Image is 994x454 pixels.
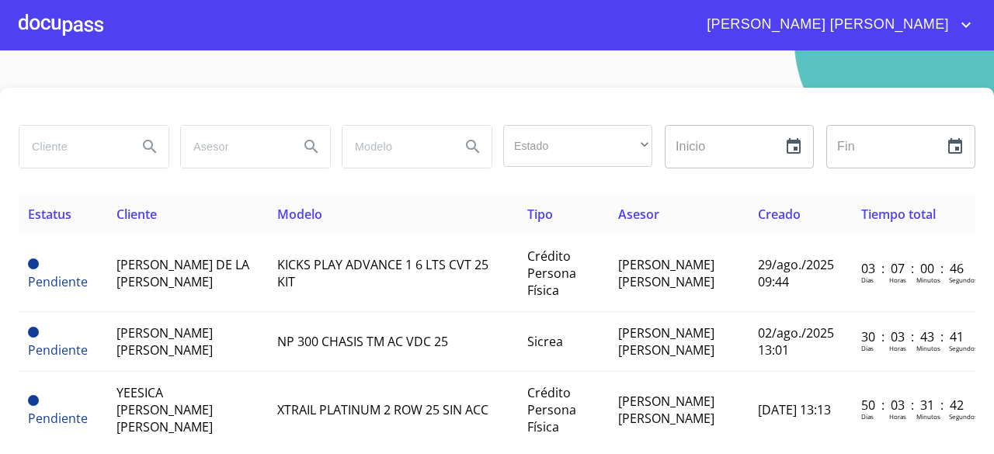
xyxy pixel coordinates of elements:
[277,206,322,223] span: Modelo
[527,206,553,223] span: Tipo
[916,412,940,421] p: Minutos
[28,341,88,359] span: Pendiente
[503,125,652,167] div: ​
[454,128,492,165] button: Search
[28,410,88,427] span: Pendiente
[131,128,169,165] button: Search
[116,324,213,359] span: [PERSON_NAME] [PERSON_NAME]
[889,276,906,284] p: Horas
[695,12,957,37] span: [PERSON_NAME] [PERSON_NAME]
[618,256,714,290] span: [PERSON_NAME] [PERSON_NAME]
[758,324,834,359] span: 02/ago./2025 13:01
[181,126,287,168] input: search
[618,324,714,359] span: [PERSON_NAME] [PERSON_NAME]
[758,206,801,223] span: Creado
[916,344,940,352] p: Minutos
[861,276,874,284] p: Dias
[277,333,448,350] span: NP 300 CHASIS TM AC VDC 25
[277,401,488,418] span: XTRAIL PLATINUM 2 ROW 25 SIN ACC
[28,273,88,290] span: Pendiente
[916,276,940,284] p: Minutos
[28,327,39,338] span: Pendiente
[889,344,906,352] p: Horas
[949,412,978,421] p: Segundos
[758,401,831,418] span: [DATE] 13:13
[861,412,874,421] p: Dias
[527,333,563,350] span: Sicrea
[28,258,39,269] span: Pendiente
[949,276,978,284] p: Segundos
[861,328,966,345] p: 30 : 03 : 43 : 41
[861,397,966,414] p: 50 : 03 : 31 : 42
[116,206,157,223] span: Cliente
[19,126,125,168] input: search
[861,206,936,223] span: Tiempo total
[949,344,978,352] p: Segundos
[861,344,874,352] p: Dias
[889,412,906,421] p: Horas
[293,128,330,165] button: Search
[527,384,576,435] span: Crédito Persona Física
[758,256,834,290] span: 29/ago./2025 09:44
[618,206,659,223] span: Asesor
[277,256,488,290] span: KICKS PLAY ADVANCE 1 6 LTS CVT 25 KIT
[695,12,975,37] button: account of current user
[618,393,714,427] span: [PERSON_NAME] [PERSON_NAME]
[861,260,966,277] p: 03 : 07 : 00 : 46
[28,206,71,223] span: Estatus
[28,395,39,406] span: Pendiente
[116,256,249,290] span: [PERSON_NAME] DE LA [PERSON_NAME]
[342,126,448,168] input: search
[527,248,576,299] span: Crédito Persona Física
[116,384,213,435] span: YEESICA [PERSON_NAME] [PERSON_NAME]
